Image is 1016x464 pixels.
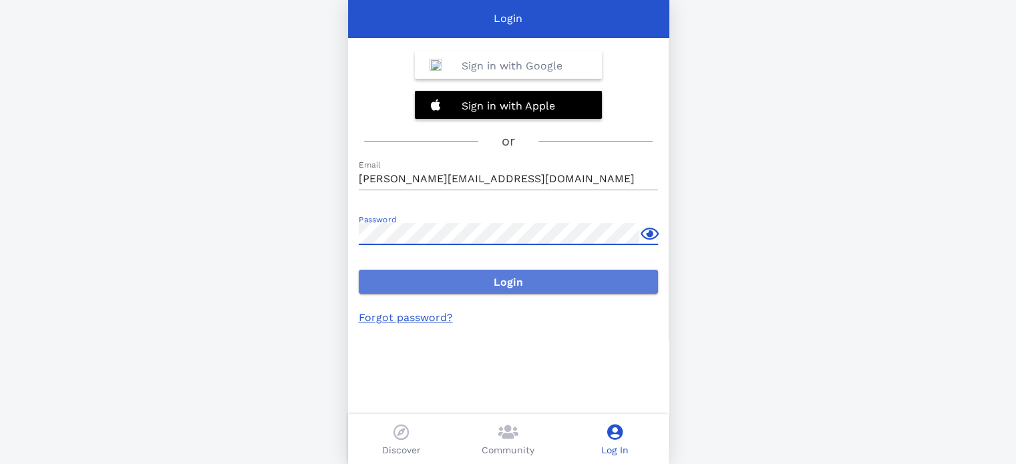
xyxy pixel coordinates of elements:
[494,11,522,27] p: Login
[601,443,629,457] p: Log In
[462,99,555,112] b: Sign in with Apple
[502,131,515,152] h3: or
[430,99,442,111] img: 20201228132320%21Apple_logo_white.svg
[359,311,453,324] a: Forgot password?
[369,276,647,288] span: Login
[430,59,442,71] img: Google_%22G%22_Logo.svg
[382,443,421,457] p: Discover
[359,270,658,294] button: Login
[462,59,562,72] b: Sign in with Google
[482,443,534,457] p: Community
[641,226,659,242] button: append icon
